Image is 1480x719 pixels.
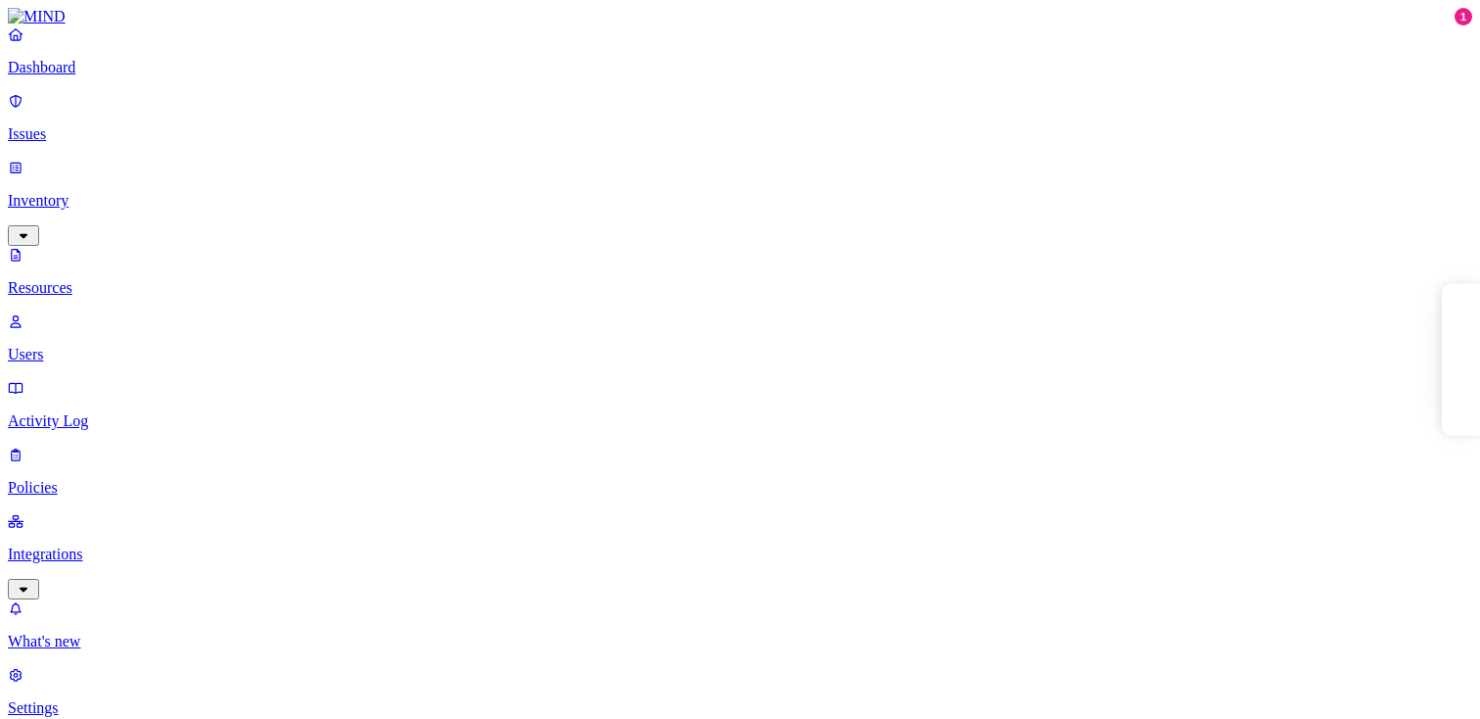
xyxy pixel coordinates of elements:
[8,479,1472,497] p: Policies
[8,92,1472,143] a: Issues
[8,192,1472,210] p: Inventory
[8,125,1472,143] p: Issues
[8,59,1472,76] p: Dashboard
[8,159,1472,243] a: Inventory
[8,279,1472,297] p: Resources
[8,546,1472,563] p: Integrations
[8,446,1472,497] a: Policies
[8,8,1472,25] a: MIND
[8,379,1472,430] a: Activity Log
[8,246,1472,297] a: Resources
[8,512,1472,597] a: Integrations
[8,666,1472,717] a: Settings
[8,25,1472,76] a: Dashboard
[8,699,1472,717] p: Settings
[8,633,1472,650] p: What's new
[1455,8,1472,25] div: 1
[8,346,1472,363] p: Users
[8,599,1472,650] a: What's new
[8,412,1472,430] p: Activity Log
[8,8,66,25] img: MIND
[8,312,1472,363] a: Users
